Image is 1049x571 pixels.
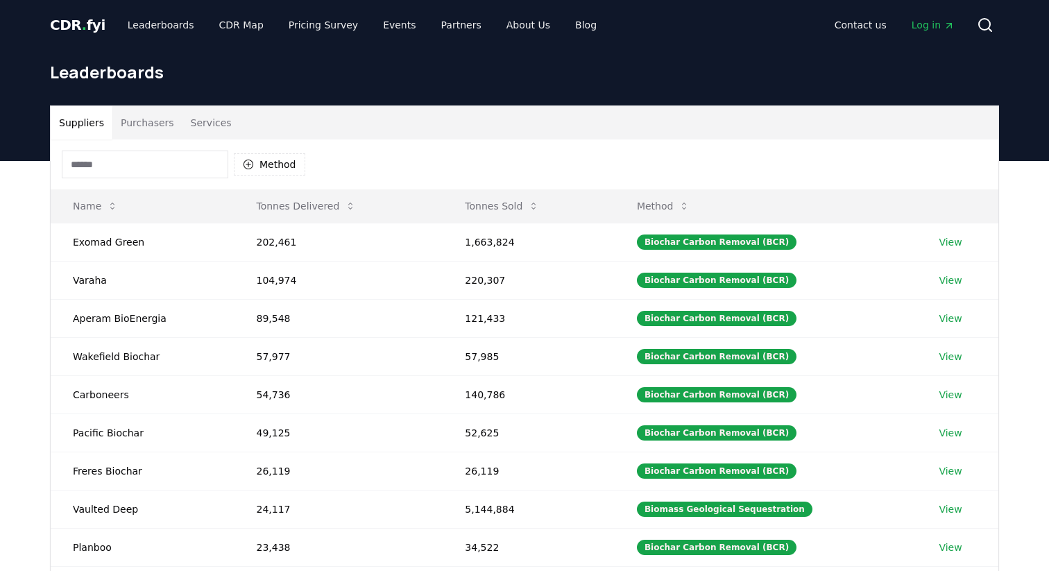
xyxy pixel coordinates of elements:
td: Wakefield Biochar [51,337,234,375]
td: Carboneers [51,375,234,414]
td: 34,522 [443,528,615,566]
td: Aperam BioEnergia [51,299,234,337]
a: About Us [495,12,561,37]
a: Events [372,12,427,37]
td: 104,974 [234,261,443,299]
td: 202,461 [234,223,443,261]
td: Vaulted Deep [51,490,234,528]
button: Tonnes Sold [454,192,550,220]
div: Biochar Carbon Removal (BCR) [637,540,796,555]
div: Biomass Geological Sequestration [637,502,812,517]
td: 24,117 [234,490,443,528]
td: 23,438 [234,528,443,566]
button: Services [182,106,240,139]
a: View [939,312,962,325]
td: 57,977 [234,337,443,375]
td: 49,125 [234,414,443,452]
td: Planboo [51,528,234,566]
td: 26,119 [234,452,443,490]
a: Log in [901,12,966,37]
h1: Leaderboards [50,61,999,83]
button: Name [62,192,129,220]
span: . [82,17,87,33]
a: Blog [564,12,608,37]
a: View [939,540,962,554]
td: 121,433 [443,299,615,337]
a: View [939,502,962,516]
a: Contact us [824,12,898,37]
a: Partners [430,12,493,37]
div: Biochar Carbon Removal (BCR) [637,425,796,441]
div: Biochar Carbon Removal (BCR) [637,463,796,479]
td: 5,144,884 [443,490,615,528]
td: 54,736 [234,375,443,414]
a: Leaderboards [117,12,205,37]
div: Biochar Carbon Removal (BCR) [637,387,796,402]
td: Varaha [51,261,234,299]
td: 26,119 [443,452,615,490]
td: Pacific Biochar [51,414,234,452]
a: CDR Map [208,12,275,37]
div: Biochar Carbon Removal (BCR) [637,311,796,326]
td: Freres Biochar [51,452,234,490]
button: Tonnes Delivered [245,192,367,220]
button: Suppliers [51,106,112,139]
a: View [939,273,962,287]
button: Purchasers [112,106,182,139]
td: 140,786 [443,375,615,414]
button: Method [234,153,305,176]
a: Pricing Survey [278,12,369,37]
nav: Main [824,12,966,37]
a: View [939,464,962,478]
a: CDR.fyi [50,15,105,35]
div: Biochar Carbon Removal (BCR) [637,349,796,364]
button: Method [626,192,701,220]
td: 220,307 [443,261,615,299]
td: 89,548 [234,299,443,337]
a: View [939,388,962,402]
a: View [939,350,962,364]
a: View [939,235,962,249]
td: Exomad Green [51,223,234,261]
span: CDR fyi [50,17,105,33]
nav: Main [117,12,608,37]
td: 1,663,824 [443,223,615,261]
span: Log in [912,18,955,32]
div: Biochar Carbon Removal (BCR) [637,273,796,288]
a: View [939,426,962,440]
td: 57,985 [443,337,615,375]
div: Biochar Carbon Removal (BCR) [637,235,796,250]
td: 52,625 [443,414,615,452]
